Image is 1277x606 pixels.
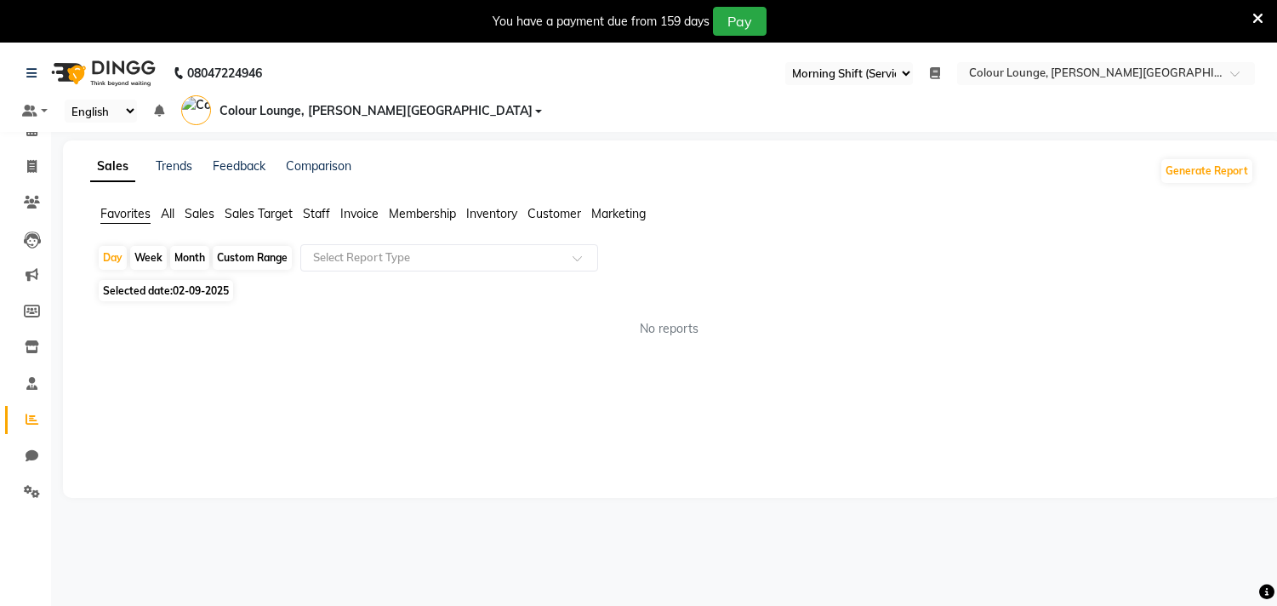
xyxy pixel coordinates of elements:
b: 08047224946 [187,49,262,97]
button: Pay [713,7,767,36]
span: Invoice [340,206,379,221]
span: Marketing [591,206,646,221]
div: Month [170,246,209,270]
span: All [161,206,174,221]
div: Day [99,246,127,270]
span: Sales Target [225,206,293,221]
img: logo [43,49,160,97]
img: Colour Lounge, Lawrence Road [181,95,211,125]
a: Sales [90,151,135,182]
button: Generate Report [1161,159,1252,183]
div: You have a payment due from 159 days [493,13,710,31]
span: Favorites [100,206,151,221]
a: Feedback [213,158,265,174]
span: Sales [185,206,214,221]
a: Trends [156,158,192,174]
span: Colour Lounge, [PERSON_NAME][GEOGRAPHIC_DATA] [219,102,533,120]
div: Custom Range [213,246,292,270]
span: Selected date: [99,280,233,301]
a: Comparison [286,158,351,174]
span: 02-09-2025 [173,284,229,297]
span: Membership [389,206,456,221]
span: Staff [303,206,330,221]
span: No reports [640,320,698,338]
span: Inventory [466,206,517,221]
span: Customer [527,206,581,221]
div: Week [130,246,167,270]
